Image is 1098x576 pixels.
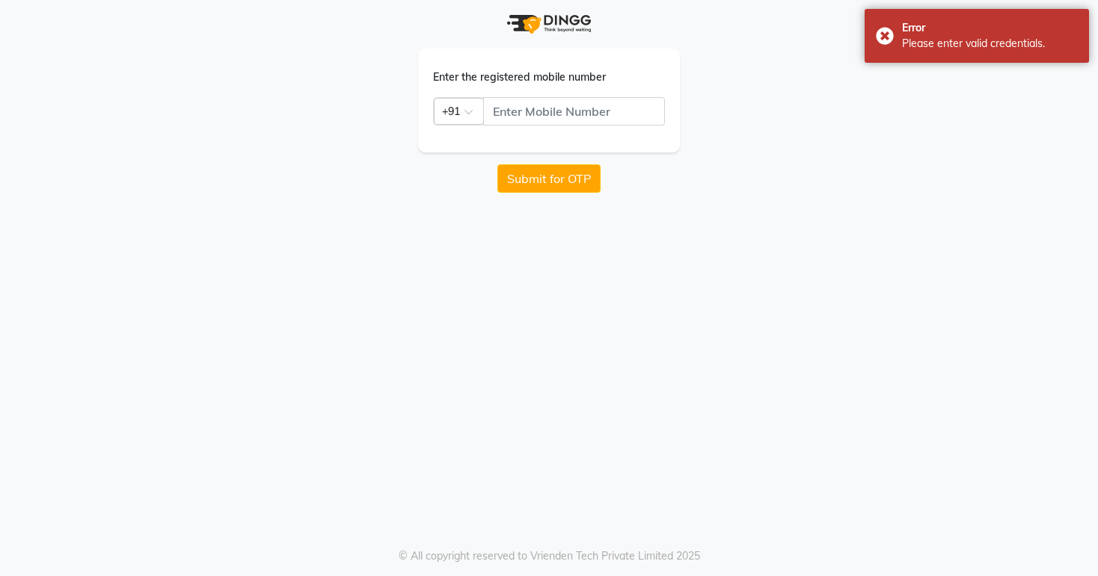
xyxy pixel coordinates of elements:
[902,20,1078,36] div: Error
[497,164,601,193] button: Submit for OTP
[507,15,591,34] img: logo.png
[433,69,665,85] div: Enter the registered mobile number
[483,97,665,126] input: Enter Mobile Number
[902,36,1078,52] div: Please enter valid credentials.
